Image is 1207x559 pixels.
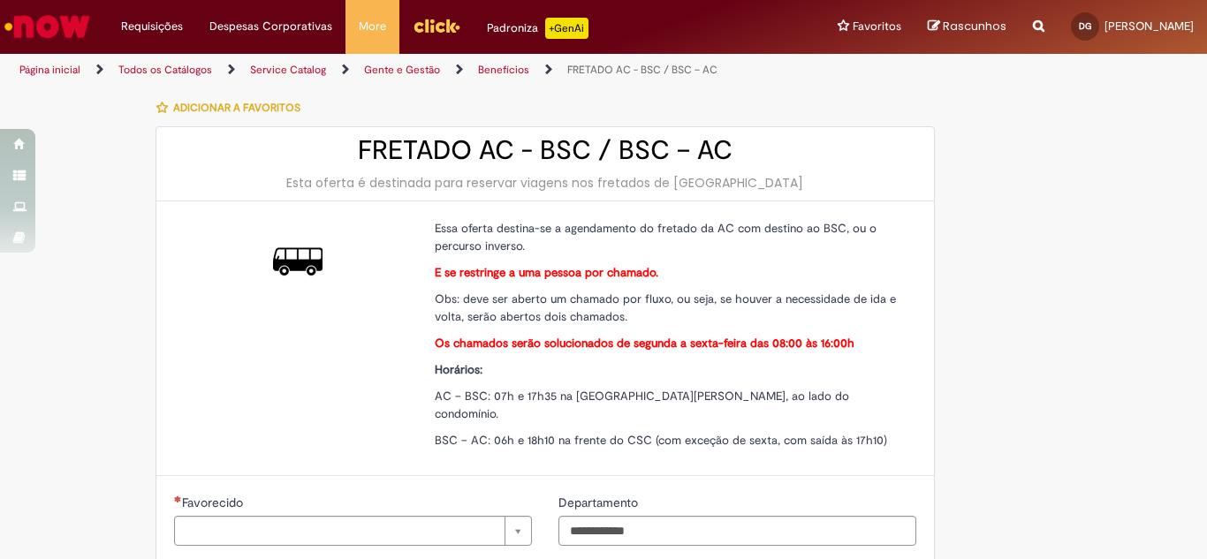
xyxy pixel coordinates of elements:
span: BSC – AC: 06h e 18h10 na frente do CSC (com exceção de sexta, com saída às 17h10) [435,433,887,448]
a: FRETADO AC - BSC / BSC – AC [567,63,717,77]
span: Rascunhos [943,18,1006,34]
a: Benefícios [478,63,529,77]
span: Adicionar a Favoritos [173,101,300,115]
input: Departamento [558,516,916,546]
a: Página inicial [19,63,80,77]
span: AC – BSC: 07h e 17h35 na [GEOGRAPHIC_DATA][PERSON_NAME], ao lado do condomínio. [435,389,849,421]
span: DG [1079,20,1091,32]
ul: Trilhas de página [13,54,792,87]
p: +GenAi [545,18,588,39]
img: FRETADO AC - BSC / BSC – AC [273,237,323,286]
span: Necessários - Favorecido [182,495,247,510]
span: More [359,18,386,35]
div: Esta oferta é destinada para reservar viagens nos fretados de [GEOGRAPHIC_DATA] [174,174,916,192]
span: Departamento [558,495,641,510]
img: click_logo_yellow_360x200.png [413,12,460,39]
strong: Os chamados serão solucionados de segunda a sexta-feira das 08:00 às 16:00h [435,336,854,351]
button: Adicionar a Favoritos [156,89,310,126]
span: [PERSON_NAME] [1105,19,1194,34]
a: Limpar campo Favorecido [174,516,532,546]
a: Service Catalog [250,63,326,77]
strong: E se restringe a uma pessoa por chamado. [435,265,658,280]
img: ServiceNow [2,9,93,44]
strong: Horários: [435,362,482,377]
h2: FRETADO AC - BSC / BSC – AC [174,136,916,165]
span: Despesas Corporativas [209,18,332,35]
a: Gente e Gestão [364,63,440,77]
span: Necessários [174,495,182,502]
span: Favoritos [853,18,901,35]
span: Obs: deve ser aberto um chamado por fluxo, ou seja, se houver a necessidade de ida e volta, serão... [435,291,896,324]
span: Essa oferta destina-se a agendamento do fretado da AC com destino ao BSC, ou o percurso inverso. [435,221,877,253]
div: Padroniza [487,18,588,39]
a: Todos os Catálogos [118,63,212,77]
a: Rascunhos [928,19,1006,35]
span: Requisições [121,18,183,35]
